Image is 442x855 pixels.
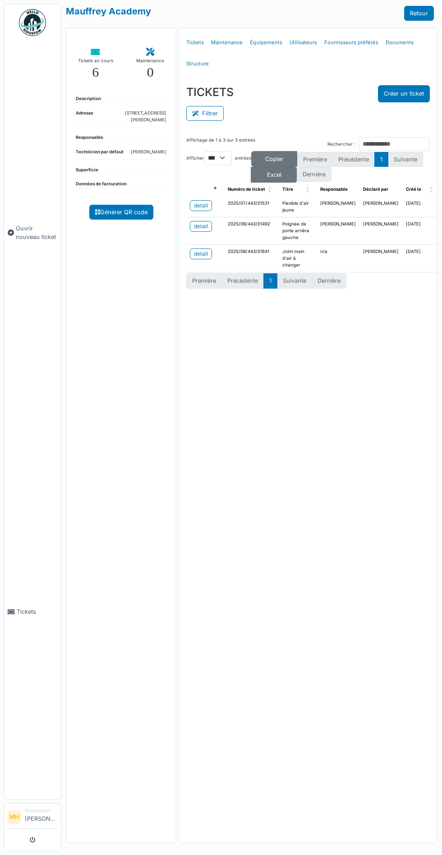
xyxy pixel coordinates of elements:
span: Déclaré par [363,187,388,192]
td: Poignée de porte arrière gauche [279,217,317,245]
td: [DATE] [402,197,440,217]
button: Copier [251,151,297,167]
div: 6 [92,65,99,79]
span: Créé le [406,187,421,192]
dd: [STREET_ADDRESS][PERSON_NAME] [93,110,166,123]
a: Tickets en cours 6 [71,41,120,86]
td: n/a [317,245,359,272]
label: Afficher entrées [186,151,251,165]
td: 2025/06/443/01492 [224,217,279,245]
td: 2025/08/443/01841 [224,245,279,272]
a: Ouvrir nouveau ticket [4,41,61,424]
li: [PERSON_NAME] [25,807,57,827]
a: Tickets [183,32,207,53]
div: Demandeur [25,807,57,814]
span: Numéro de ticket [228,187,265,192]
button: Excel [251,167,297,183]
a: Structure [183,53,212,74]
dt: Adresse [76,110,93,127]
h3: TICKETS [186,85,234,99]
a: Équipements [246,32,286,53]
td: 2025/07/443/01531 [224,197,279,217]
a: Générer QR code [89,205,153,220]
dt: Technicien par défaut [76,149,124,159]
a: detail [190,248,212,259]
span: Ouvrir nouveau ticket [16,224,57,241]
div: detail [194,222,208,230]
div: detail [194,250,208,258]
div: Affichage de 1 à 3 sur 3 entrées [186,137,255,151]
nav: pagination [297,152,430,182]
img: Badge_color-CXgf-gQk.svg [19,9,46,36]
td: Joint main d'air à changer [279,245,317,272]
span: Responsable [320,187,348,192]
a: Utilisateurs [286,32,321,53]
td: [PERSON_NAME] [359,217,402,245]
span: Tickets [17,607,57,616]
td: [PERSON_NAME] [317,197,359,217]
dt: Données de facturation [76,181,127,188]
td: [DATE] [402,217,440,245]
dt: Description [76,96,101,102]
button: 1 [374,152,388,167]
td: [PERSON_NAME] [317,217,359,245]
li: MH [8,810,21,824]
div: detail [194,202,208,210]
div: Maintenance [136,56,164,65]
dt: Responsable [76,134,103,141]
a: detail [190,200,212,211]
div: Tickets en cours [78,56,113,65]
dd: [PERSON_NAME] [131,149,166,156]
a: Maintenance 0 [129,41,171,86]
a: Mauffrey Academy [66,6,151,17]
td: [DATE] [402,245,440,272]
a: Maintenance [207,32,246,53]
span: Excel [267,171,281,178]
td: [PERSON_NAME] [359,197,402,217]
span: Titre [282,187,293,192]
a: Documents [382,32,417,53]
a: MH Demandeur[PERSON_NAME] [8,807,57,829]
dt: Superficie [76,167,98,174]
button: 1 [263,273,277,288]
span: Copier [265,156,283,162]
a: Fournisseurs préférés [321,32,382,53]
td: [PERSON_NAME] [359,245,402,272]
button: Créer un ticket [378,85,430,102]
button: Filtrer [186,106,224,121]
a: Retour [404,6,434,21]
div: 0 [147,65,154,79]
span: Titre: Activate to sort [306,183,311,197]
td: Flexible d'air jaune [279,197,317,217]
span: Numéro de ticket: Activate to sort [268,183,273,197]
nav: pagination [186,273,346,288]
a: Tickets [4,424,61,799]
a: detail [190,221,212,232]
label: Rechercher : [327,141,355,148]
span: Créé le: Activate to sort [429,183,435,197]
select: Afficherentrées [204,151,232,165]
